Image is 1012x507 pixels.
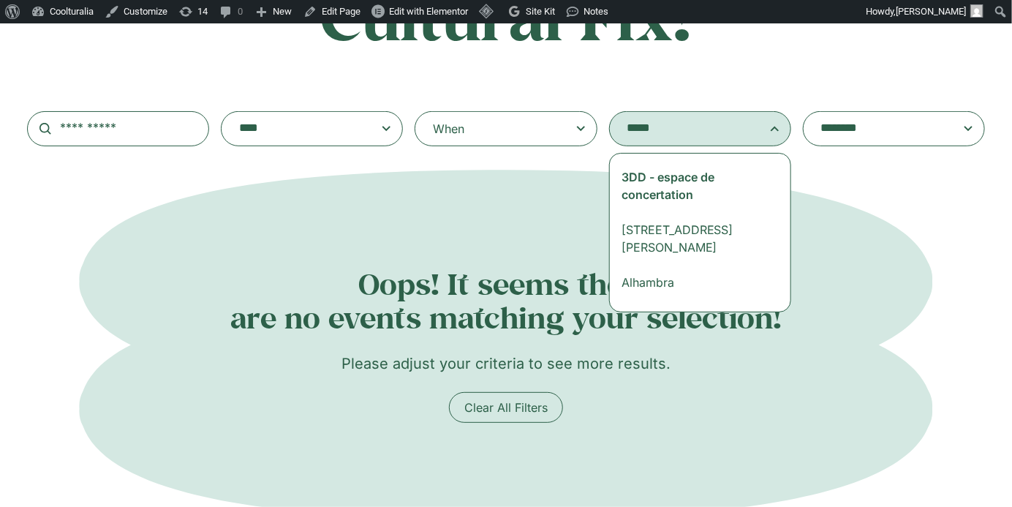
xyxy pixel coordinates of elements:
[433,120,464,138] div: When
[449,392,563,423] a: Clear All Filters
[239,119,356,139] textarea: Search
[821,119,938,139] textarea: Search
[27,353,985,375] p: Please adjust your criteria to see more results.
[464,399,548,416] span: Clear All Filters
[389,6,468,17] span: Edit with Elementor
[622,274,769,291] div: Alhambra
[896,6,966,17] span: [PERSON_NAME]
[27,267,985,336] h2: Oops! It seems there are no events matching your selection!
[627,119,744,139] textarea: Search
[622,168,769,203] div: 3DD - espace de concertation
[622,221,769,256] div: [STREET_ADDRESS][PERSON_NAME]
[526,6,555,17] span: Site Kit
